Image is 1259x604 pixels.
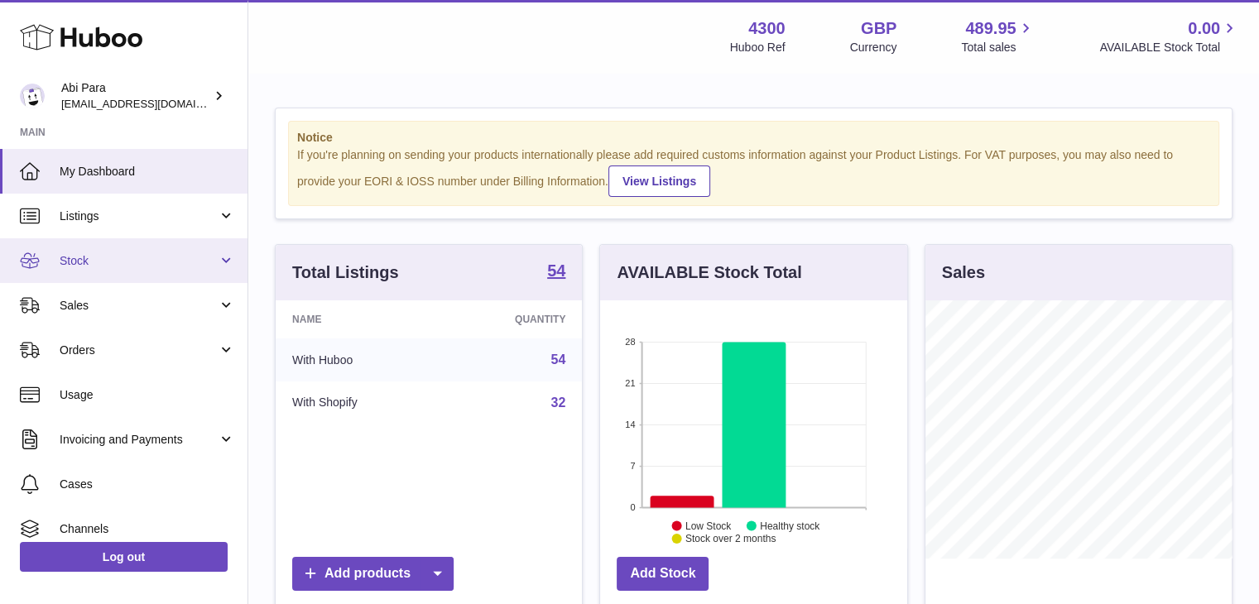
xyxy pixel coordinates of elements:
span: [EMAIL_ADDRESS][DOMAIN_NAME] [61,97,243,110]
strong: Notice [297,130,1210,146]
span: Listings [60,209,218,224]
span: My Dashboard [60,164,235,180]
span: Cases [60,477,235,492]
span: Invoicing and Payments [60,432,218,448]
h3: AVAILABLE Stock Total [617,261,801,284]
th: Quantity [441,300,583,338]
span: Orders [60,343,218,358]
strong: 54 [547,262,565,279]
text: Healthy stock [760,520,820,531]
span: Channels [60,521,235,537]
strong: 4300 [748,17,786,40]
span: AVAILABLE Stock Total [1099,40,1239,55]
td: With Huboo [276,338,441,381]
span: Total sales [961,40,1035,55]
a: Log out [20,542,228,572]
div: Huboo Ref [730,40,786,55]
text: Low Stock [685,520,732,531]
td: With Shopify [276,381,441,424]
strong: GBP [861,17,896,40]
span: Sales [60,298,218,314]
span: Usage [60,387,235,403]
text: 28 [626,337,636,347]
div: If you're planning on sending your products internationally please add required customs informati... [297,147,1210,197]
div: Abi Para [61,80,210,112]
h3: Sales [942,261,985,284]
a: 0.00 AVAILABLE Stock Total [1099,17,1239,55]
img: Abi@mifo.co.uk [20,84,45,108]
span: 489.95 [965,17,1016,40]
a: View Listings [608,165,710,197]
a: 32 [551,395,566,410]
th: Name [276,300,441,338]
h3: Total Listings [292,261,399,284]
a: Add products [292,557,454,591]
a: Add Stock [617,557,709,591]
text: 21 [626,378,636,388]
text: 0 [631,502,636,512]
a: 54 [547,262,565,282]
div: Currency [850,40,897,55]
span: Stock [60,253,218,269]
span: 0.00 [1188,17,1220,40]
a: 54 [551,352,566,367]
text: 7 [631,461,636,471]
text: 14 [626,419,636,429]
a: 489.95 Total sales [961,17,1035,55]
text: Stock over 2 months [685,533,776,544]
